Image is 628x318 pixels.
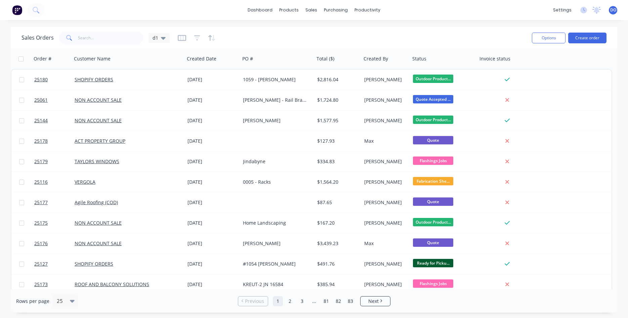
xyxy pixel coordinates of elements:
[75,179,95,185] a: VERGOLA
[187,281,238,288] div: [DATE]
[317,240,357,247] div: $3,439.23
[317,281,357,288] div: $385.94
[34,158,48,165] span: 25179
[34,254,75,274] a: 25127
[317,55,334,62] div: Total ($)
[364,117,406,124] div: [PERSON_NAME]
[243,158,308,165] div: Jindabyne
[364,199,406,206] div: [PERSON_NAME]
[187,76,238,83] div: [DATE]
[321,296,331,306] a: Page 81
[317,76,357,83] div: $2,816.04
[34,151,75,172] a: 25179
[364,138,406,144] div: Max
[317,199,357,206] div: $87.65
[34,274,75,294] a: 25173
[242,55,253,62] div: PO #
[351,5,384,15] div: productivity
[413,177,453,185] span: Fabrication She...
[34,199,48,206] span: 25177
[413,279,453,288] span: Flashings Jobs
[75,117,122,124] a: NON ACCOUNT SALE
[413,75,453,83] span: Outdoor Product...
[243,179,308,185] div: 0005 - Racks
[317,97,357,103] div: $1,724.80
[413,238,453,247] span: Quote
[245,298,264,305] span: Previous
[605,295,621,311] iframe: Intercom live chat
[34,172,75,192] a: 25116
[317,261,357,267] div: $491.76
[413,259,453,267] span: Ready for Picku...
[187,138,238,144] div: [DATE]
[413,218,453,226] span: Outdoor Product...
[243,240,308,247] div: [PERSON_NAME]
[317,138,357,144] div: $127.93
[413,136,453,144] span: Quote
[364,76,406,83] div: [PERSON_NAME]
[34,213,75,233] a: 25175
[243,261,308,267] div: #1054 [PERSON_NAME]
[34,70,75,90] a: 25180
[317,117,357,124] div: $1,577.95
[34,90,75,110] a: 25061
[187,97,238,103] div: [DATE]
[243,281,308,288] div: KREUT-2 JN 16584
[243,220,308,226] div: Home Landscaping
[75,261,113,267] a: SHOPIFY ORDERS
[34,281,48,288] span: 25173
[34,110,75,131] a: 25144
[187,179,238,185] div: [DATE]
[364,240,406,247] div: Max
[297,296,307,306] a: Page 3
[34,261,48,267] span: 25127
[364,281,406,288] div: [PERSON_NAME]
[364,179,406,185] div: [PERSON_NAME]
[34,131,75,151] a: 25178
[345,296,355,306] a: Page 83
[285,296,295,306] a: Page 2
[243,76,308,83] div: 1059 - [PERSON_NAME]
[75,240,122,246] a: NON ACCOUNT SALE
[75,158,119,165] a: TAYLORS WINDOWS
[34,55,51,62] div: Order #
[75,281,149,287] a: ROOF AND BALCONY SOLUTIONS
[413,197,453,206] span: Quote
[74,55,111,62] div: Customer Name
[235,296,393,306] ul: Pagination
[302,5,321,15] div: sales
[317,158,357,165] div: $334.83
[413,156,453,165] span: Flashings Jobs
[187,261,238,267] div: [DATE]
[34,138,48,144] span: 25178
[187,158,238,165] div: [DATE]
[317,179,357,185] div: $1,564.20
[309,296,319,306] a: Jump forward
[34,233,75,254] a: 25176
[550,5,575,15] div: settings
[412,55,426,62] div: Status
[75,138,125,144] a: ACT PROPERTY GROUP
[187,220,238,226] div: [DATE]
[610,7,616,13] span: DO
[479,55,510,62] div: Invoice status
[364,97,406,103] div: [PERSON_NAME]
[413,95,453,103] span: Quote Accepted ...
[276,5,302,15] div: products
[361,298,390,305] a: Next page
[187,117,238,124] div: [DATE]
[238,298,268,305] a: Previous page
[34,192,75,213] a: 25177
[321,5,351,15] div: purchasing
[243,97,308,103] div: [PERSON_NAME] - Rail Brackets
[364,261,406,267] div: [PERSON_NAME]
[187,55,216,62] div: Created Date
[34,240,48,247] span: 25176
[75,76,113,83] a: SHOPIFY ORDERS
[78,31,143,45] input: Search...
[532,33,566,43] button: Options
[568,33,606,43] button: Create order
[22,35,54,41] h1: Sales Orders
[273,296,283,306] a: Page 1 is your current page
[34,76,48,83] span: 25180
